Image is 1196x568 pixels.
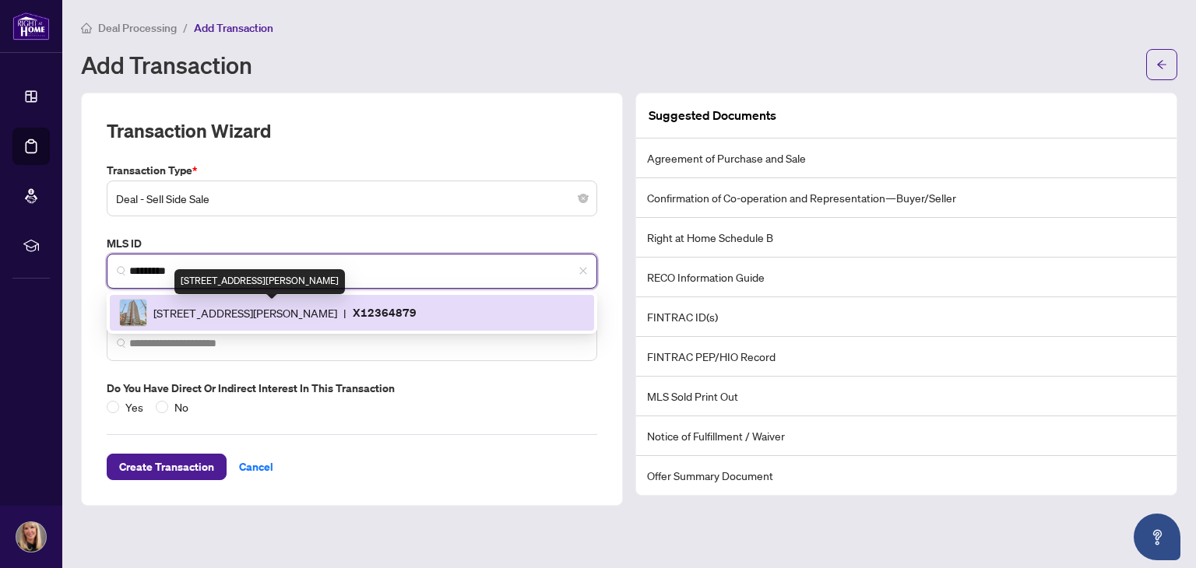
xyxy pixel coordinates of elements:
div: [STREET_ADDRESS][PERSON_NAME] [174,269,345,294]
span: Yes [119,398,149,415]
button: Create Transaction [107,454,227,480]
span: | [343,304,346,321]
button: Open asap [1134,514,1180,560]
span: Deal - Sell Side Sale [116,184,588,213]
label: Do you have direct or indirect interest in this transaction [107,380,597,397]
img: IMG-X12364879_1.jpg [120,300,146,326]
li: Right at Home Schedule B [636,218,1177,258]
span: Create Transaction [119,454,214,479]
li: Agreement of Purchase and Sale [636,138,1177,178]
span: arrow-left [1156,59,1167,70]
span: Cancel [239,454,273,479]
li: Offer Summary Document [636,456,1177,495]
button: Cancel [227,454,286,480]
span: [STREET_ADDRESS][PERSON_NAME] [153,304,337,321]
img: search_icon [117,338,126,348]
p: X12364879 [353,303,417,321]
li: Confirmation of Co-operation and Representation—Buyer/Seller [636,178,1177,218]
span: No [168,398,195,415]
li: RECO Information Guide [636,258,1177,297]
label: Transaction Type [107,162,597,179]
span: home [81,23,92,33]
li: MLS Sold Print Out [636,377,1177,416]
li: FINTRAC PEP/HIO Record [636,337,1177,377]
span: Deal Processing [98,21,177,35]
h1: Add Transaction [81,52,252,77]
li: / [183,19,188,37]
label: MLS ID [107,235,597,252]
img: search_icon [117,266,126,275]
li: FINTRAC ID(s) [636,297,1177,337]
span: Add Transaction [194,21,273,35]
article: Suggested Documents [649,106,776,125]
li: Notice of Fulfillment / Waiver [636,416,1177,456]
h2: Transaction Wizard [107,118,271,143]
img: Profile Icon [16,522,46,552]
span: close [579,266,588,275]
img: logo [12,12,50,40]
span: close-circle [579,194,588,203]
